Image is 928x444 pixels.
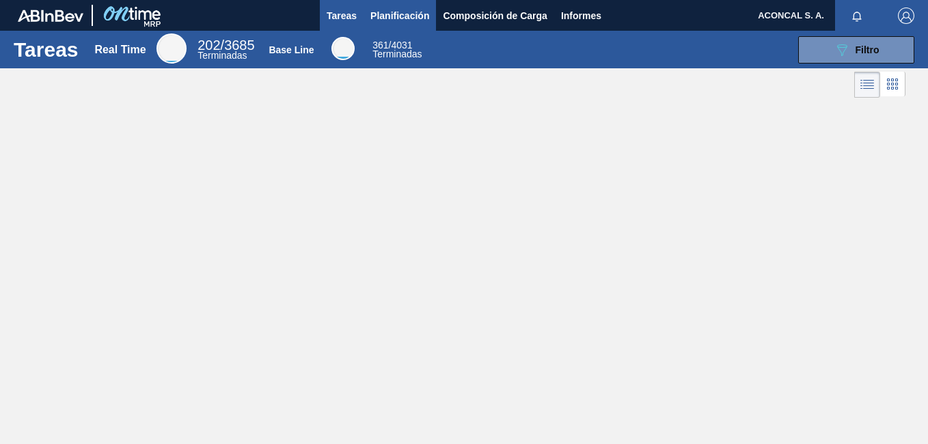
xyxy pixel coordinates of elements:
span: Tareas [327,8,357,24]
span: Terminadas [197,50,247,61]
div: Base Line [372,41,422,59]
div: Vista en Lista [854,72,880,98]
button: Notificaciones [835,6,879,25]
div: Real Time [156,33,187,64]
div: Base Line [269,44,314,55]
span: Planificación [370,8,429,24]
div: Vista en Tarjetas [880,72,905,98]
span: / 3685 [197,38,254,53]
span: 202 [197,38,220,53]
span: 361 [372,40,388,51]
div: Real Time [197,40,254,60]
span: Composición de Carga [443,8,547,24]
div: Real Time [94,44,146,56]
span: Informes [561,8,601,24]
span: Terminadas [372,48,422,59]
span: Filtro [856,44,879,55]
button: Filtro [798,36,914,64]
h1: Tareas [14,42,79,57]
div: Base Line [331,37,355,60]
img: TNhmsLtSVTkK8tSr43FrP2fwEKptu5GPRR3wAAAABJRU5ErkJggg== [18,10,83,22]
img: Logout [898,8,914,24]
span: / 4031 [372,40,412,51]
